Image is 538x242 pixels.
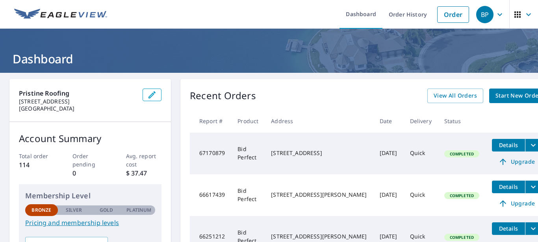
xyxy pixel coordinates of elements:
[445,151,479,157] span: Completed
[492,222,525,235] button: detailsBtn-66251212
[231,133,265,174] td: Bid Perfect
[497,157,536,166] span: Upgrade
[19,152,55,160] p: Total order
[497,199,536,208] span: Upgrade
[497,225,520,232] span: Details
[190,109,231,133] th: Report #
[427,89,483,103] a: View All Orders
[492,139,525,151] button: detailsBtn-67170879
[476,6,493,23] div: BP
[445,193,479,198] span: Completed
[19,105,136,112] p: [GEOGRAPHIC_DATA]
[25,190,155,201] p: Membership Level
[66,207,82,214] p: Silver
[497,183,520,190] span: Details
[438,109,486,133] th: Status
[72,168,108,178] p: 0
[497,141,520,149] span: Details
[373,174,404,216] td: [DATE]
[445,235,479,240] span: Completed
[126,168,162,178] p: $ 37.47
[271,191,367,199] div: [STREET_ADDRESS][PERSON_NAME]
[72,152,108,168] p: Order pending
[19,89,136,98] p: Pristine Roofing
[25,218,155,227] a: Pricing and membership levels
[19,131,161,146] p: Account Summary
[19,160,55,170] p: 114
[231,109,265,133] th: Product
[14,9,107,20] img: EV Logo
[265,109,373,133] th: Address
[100,207,113,214] p: Gold
[404,133,438,174] td: Quick
[190,89,256,103] p: Recent Orders
[492,181,525,193] button: detailsBtn-66617439
[437,6,469,23] a: Order
[373,109,404,133] th: Date
[231,174,265,216] td: Bid Perfect
[190,133,231,174] td: 67170879
[373,133,404,174] td: [DATE]
[126,152,162,168] p: Avg. report cost
[271,149,367,157] div: [STREET_ADDRESS]
[126,207,151,214] p: Platinum
[271,233,367,240] div: [STREET_ADDRESS][PERSON_NAME]
[190,174,231,216] td: 66617439
[19,98,136,105] p: [STREET_ADDRESS]
[32,207,51,214] p: Bronze
[404,109,438,133] th: Delivery
[434,91,477,101] span: View All Orders
[9,51,529,67] h1: Dashboard
[404,174,438,216] td: Quick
